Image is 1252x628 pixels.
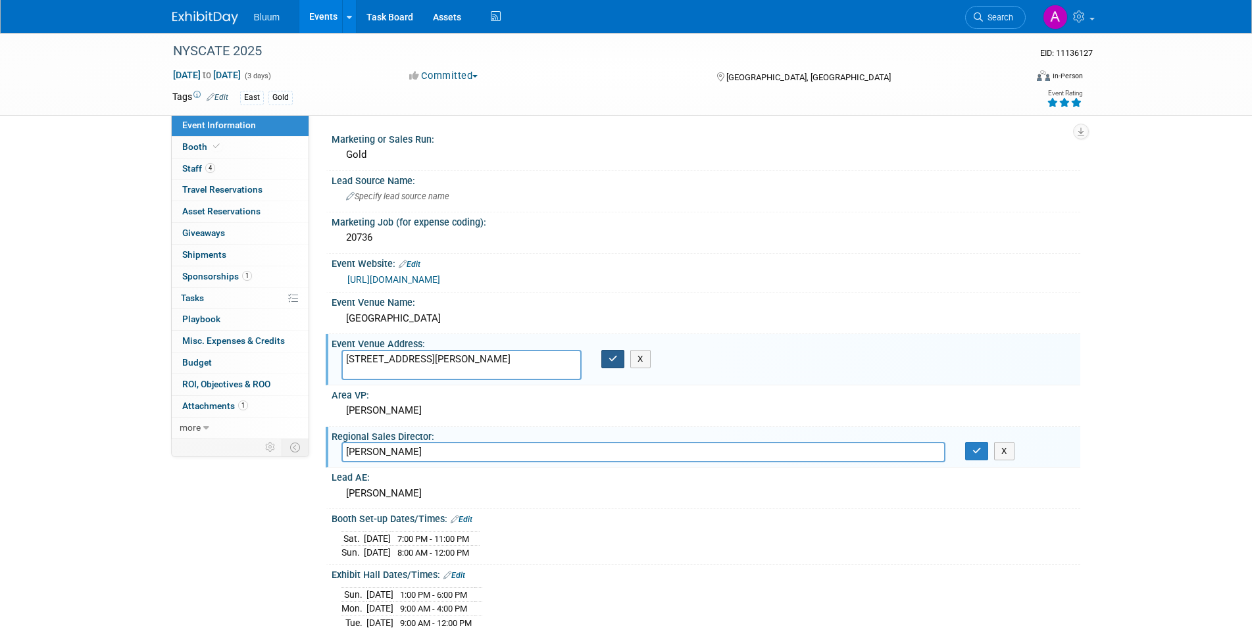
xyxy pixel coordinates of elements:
img: Format-Inperson.png [1037,70,1050,81]
a: Attachments1 [172,396,309,417]
div: Lead AE: [332,468,1080,484]
a: Booth [172,137,309,158]
div: Area VP: [332,385,1080,402]
a: Travel Reservations [172,180,309,201]
button: X [994,442,1014,460]
a: Staff4 [172,158,309,180]
img: Alison Rossi [1043,5,1068,30]
td: Toggle Event Tabs [282,439,309,456]
span: [DATE] [DATE] [172,69,241,81]
span: 7:00 PM - 11:00 PM [397,534,469,544]
a: Edit [207,93,228,102]
span: Tasks [181,293,204,303]
a: Search [965,6,1026,29]
span: 1 [238,400,248,410]
span: Bluum [254,12,280,22]
div: Regional Sales Director: [332,427,1080,443]
td: Sat. [341,531,364,546]
span: 1 [242,271,252,281]
div: In-Person [1052,71,1083,81]
span: 9:00 AM - 4:00 PM [400,604,467,614]
div: Event Website: [332,254,1080,271]
button: Committed [405,69,483,83]
a: Edit [451,515,472,524]
a: Misc. Expenses & Credits [172,331,309,352]
span: [GEOGRAPHIC_DATA], [GEOGRAPHIC_DATA] [726,72,891,82]
div: East [240,91,264,105]
span: Search [983,12,1013,22]
span: 8:00 AM - 12:00 PM [397,548,469,558]
a: Playbook [172,309,309,330]
a: Tasks [172,288,309,309]
span: Event Information [182,120,256,130]
img: ExhibitDay [172,11,238,24]
span: 1:00 PM - 6:00 PM [400,590,467,600]
td: [DATE] [366,602,393,616]
span: Budget [182,357,212,368]
span: Playbook [182,314,220,324]
div: Booth Set-up Dates/Times: [332,509,1080,526]
div: Lead Source Name: [332,171,1080,187]
a: Sponsorships1 [172,266,309,287]
span: Event ID: 11136127 [1040,48,1093,58]
a: more [172,418,309,439]
div: Event Venue Address: [332,334,1080,350]
span: (3 days) [243,72,271,80]
a: Budget [172,352,309,374]
span: to [201,70,213,80]
a: Edit [399,260,420,269]
td: Tags [172,90,228,105]
button: X [630,350,651,368]
a: [URL][DOMAIN_NAME] [347,274,440,285]
div: 20736 [341,228,1070,248]
div: Event Rating [1047,90,1082,97]
div: Marketing or Sales Run: [332,130,1080,146]
div: Marketing Job (for expense coding): [332,212,1080,229]
div: [PERSON_NAME] [341,483,1070,504]
a: Event Information [172,115,309,136]
span: Travel Reservations [182,184,263,195]
div: Exhibit Hall Dates/Times: [332,565,1080,582]
td: Mon. [341,602,366,616]
span: Staff [182,163,215,174]
div: [PERSON_NAME] [341,400,1070,421]
td: Sun. [341,546,364,560]
td: [DATE] [364,531,391,546]
span: Booth [182,141,222,152]
span: Asset Reservations [182,206,261,216]
span: more [180,422,201,433]
a: Shipments [172,245,309,266]
td: [DATE] [364,546,391,560]
td: Personalize Event Tab Strip [259,439,282,456]
span: 4 [205,163,215,173]
span: Sponsorships [182,271,252,281]
a: Edit [443,571,465,580]
div: [GEOGRAPHIC_DATA] [341,308,1070,329]
div: Event Format [948,68,1084,88]
a: Asset Reservations [172,201,309,222]
td: [DATE] [366,587,393,602]
a: Giveaways [172,223,309,244]
div: Gold [268,91,293,105]
span: 9:00 AM - 12:00 PM [400,618,472,628]
td: Sun. [341,587,366,602]
span: Attachments [182,400,248,411]
div: NYSCATE 2025 [168,39,1006,63]
span: Misc. Expenses & Credits [182,335,285,346]
span: Giveaways [182,228,225,238]
span: Specify lead source name [346,191,449,201]
span: Shipments [182,249,226,260]
a: ROI, Objectives & ROO [172,374,309,395]
div: Gold [341,145,1070,165]
i: Booth reservation complete [213,143,220,150]
span: ROI, Objectives & ROO [182,379,270,389]
div: Event Venue Name: [332,293,1080,309]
